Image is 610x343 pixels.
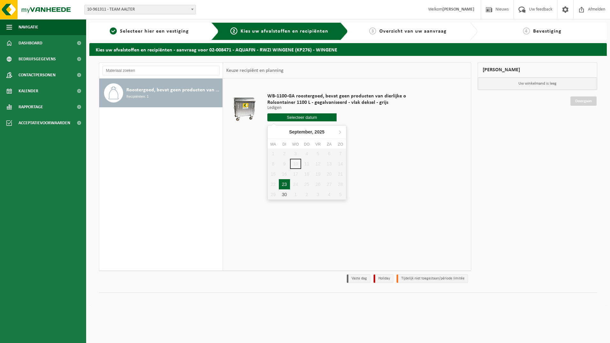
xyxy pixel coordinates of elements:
[110,27,117,34] span: 1
[478,78,597,90] p: Uw winkelmand is leeg
[312,141,324,148] div: vr
[19,51,56,67] span: Bedrijfsgegevens
[120,29,189,34] span: Selecteer hier een vestiging
[315,130,324,134] i: 2025
[443,7,474,12] strong: [PERSON_NAME]
[19,35,42,51] span: Dashboard
[126,86,221,94] span: Roostergoed, bevat geen producten van dierlijke oorsprong
[324,141,335,148] div: za
[19,83,38,99] span: Kalender
[85,5,196,14] span: 10-961311 - TEAM AALTER
[347,274,370,283] li: Vaste dag
[93,27,206,35] a: 1Selecteer hier een vestiging
[19,67,56,83] span: Contactpersonen
[241,29,328,34] span: Kies uw afvalstoffen en recipiënten
[570,96,597,106] a: Doorgaan
[279,189,290,200] div: 30
[99,79,223,107] button: Roostergoed, bevat geen producten van dierlijke oorsprong Recipiënten: 1
[290,141,301,148] div: wo
[267,99,406,106] span: Rolcontainer 1100 L - gegalvaniseerd - vlak deksel - grijs
[397,274,468,283] li: Tijdelijk niet toegestaan/période limitée
[267,93,406,99] span: WB-1100-GA roostergoed, bevat geen producten van dierlijke o
[374,274,393,283] li: Holiday
[89,43,607,56] h2: Kies uw afvalstoffen en recipiënten - aanvraag voor 02-008471 - AQUAFIN - RWZI WINGENE (KP276) - ...
[369,27,376,34] span: 3
[102,66,219,75] input: Materiaal zoeken
[223,63,287,79] div: Keuze recipiënt en planning
[523,27,530,34] span: 4
[335,141,346,148] div: zo
[533,29,562,34] span: Bevestiging
[379,29,447,34] span: Overzicht van uw aanvraag
[279,179,290,189] div: 23
[478,62,598,78] div: [PERSON_NAME]
[126,94,149,100] span: Recipiënten: 1
[230,27,237,34] span: 2
[286,127,327,137] div: September,
[19,115,70,131] span: Acceptatievoorwaarden
[279,141,290,148] div: di
[19,99,43,115] span: Rapportage
[84,5,196,14] span: 10-961311 - TEAM AALTER
[301,141,312,148] div: do
[268,141,279,148] div: ma
[19,19,38,35] span: Navigatie
[267,113,337,121] input: Selecteer datum
[267,106,406,110] p: Ledigen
